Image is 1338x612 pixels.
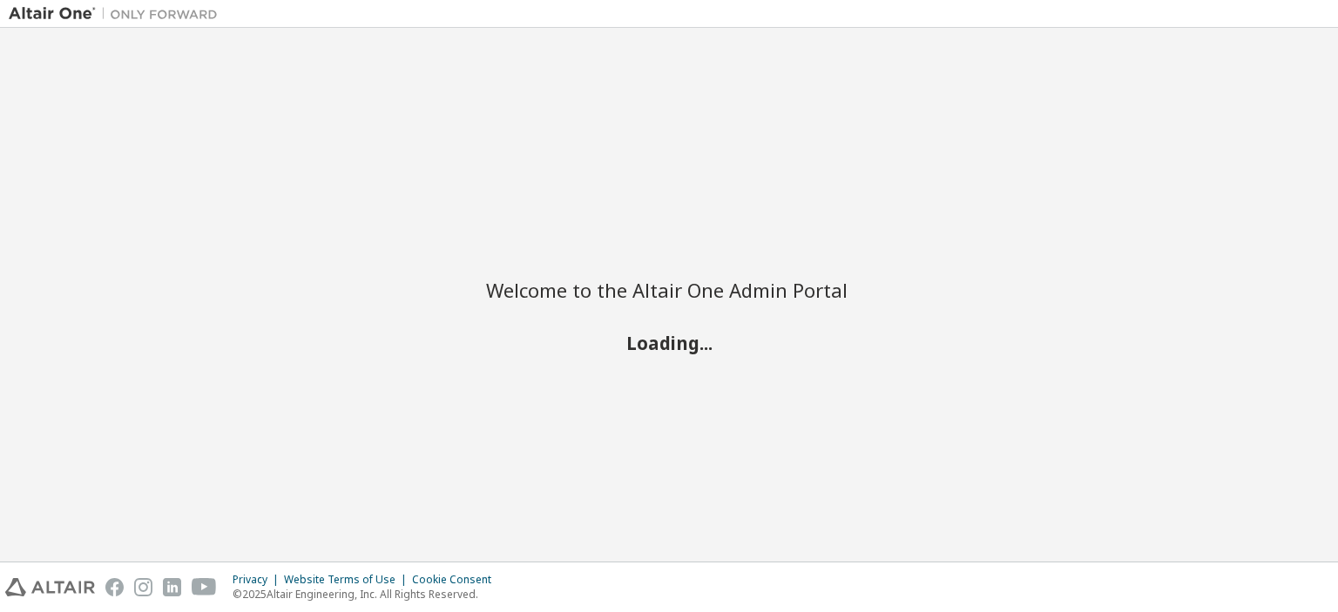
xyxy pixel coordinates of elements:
[412,573,502,587] div: Cookie Consent
[233,573,284,587] div: Privacy
[5,578,95,596] img: altair_logo.svg
[9,5,226,23] img: Altair One
[192,578,217,596] img: youtube.svg
[486,331,852,353] h2: Loading...
[486,278,852,302] h2: Welcome to the Altair One Admin Portal
[163,578,181,596] img: linkedin.svg
[134,578,152,596] img: instagram.svg
[105,578,124,596] img: facebook.svg
[233,587,502,602] p: © 2025 Altair Engineering, Inc. All Rights Reserved.
[284,573,412,587] div: Website Terms of Use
